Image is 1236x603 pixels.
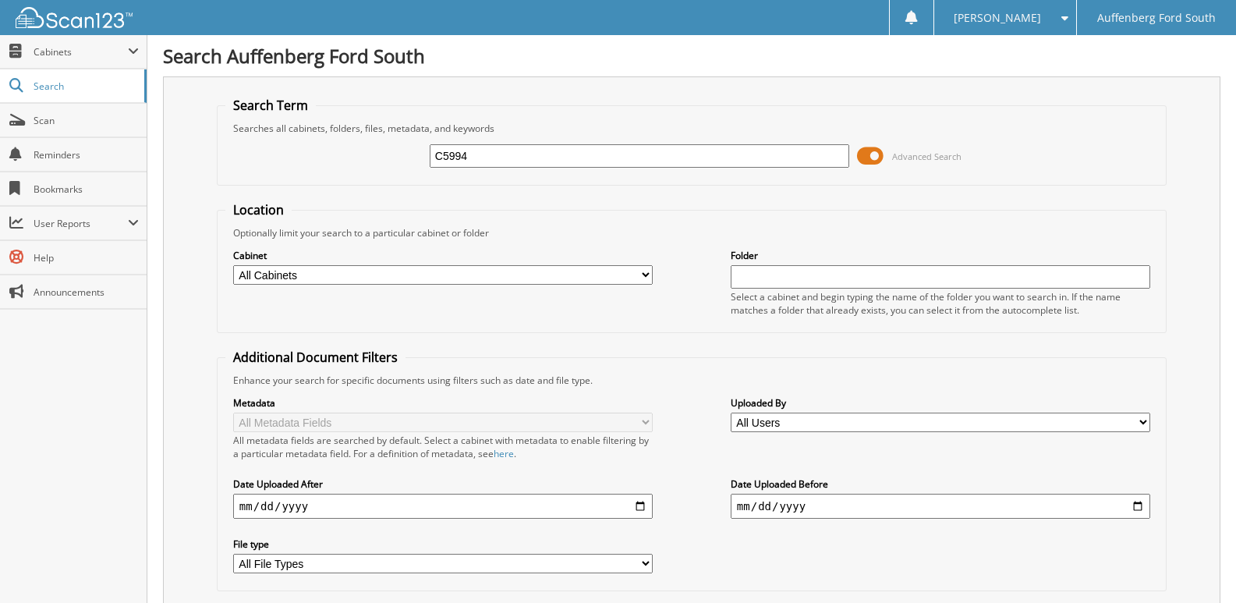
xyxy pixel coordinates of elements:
[34,286,139,299] span: Announcements
[731,396,1150,410] label: Uploaded By
[225,226,1158,239] div: Optionally limit your search to a particular cabinet or folder
[34,217,128,230] span: User Reports
[233,494,653,519] input: start
[163,43,1220,69] h1: Search Auffenberg Ford South
[233,396,653,410] label: Metadata
[731,477,1150,491] label: Date Uploaded Before
[1158,528,1236,603] iframe: Chat Widget
[233,434,653,460] div: All metadata fields are searched by default. Select a cabinet with metadata to enable filtering b...
[34,80,136,93] span: Search
[731,494,1150,519] input: end
[34,183,139,196] span: Bookmarks
[225,349,406,366] legend: Additional Document Filters
[233,249,653,262] label: Cabinet
[731,249,1150,262] label: Folder
[225,201,292,218] legend: Location
[34,45,128,59] span: Cabinets
[954,13,1041,23] span: [PERSON_NAME]
[731,290,1150,317] div: Select a cabinet and begin typing the name of the folder you want to search in. If the name match...
[34,251,139,264] span: Help
[225,122,1158,135] div: Searches all cabinets, folders, files, metadata, and keywords
[34,148,139,161] span: Reminders
[225,97,316,114] legend: Search Term
[225,374,1158,387] div: Enhance your search for specific documents using filters such as date and file type.
[233,477,653,491] label: Date Uploaded After
[233,537,653,551] label: File type
[16,7,133,28] img: scan123-logo-white.svg
[494,447,514,460] a: here
[34,114,139,127] span: Scan
[892,151,962,162] span: Advanced Search
[1097,13,1216,23] span: Auffenberg Ford South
